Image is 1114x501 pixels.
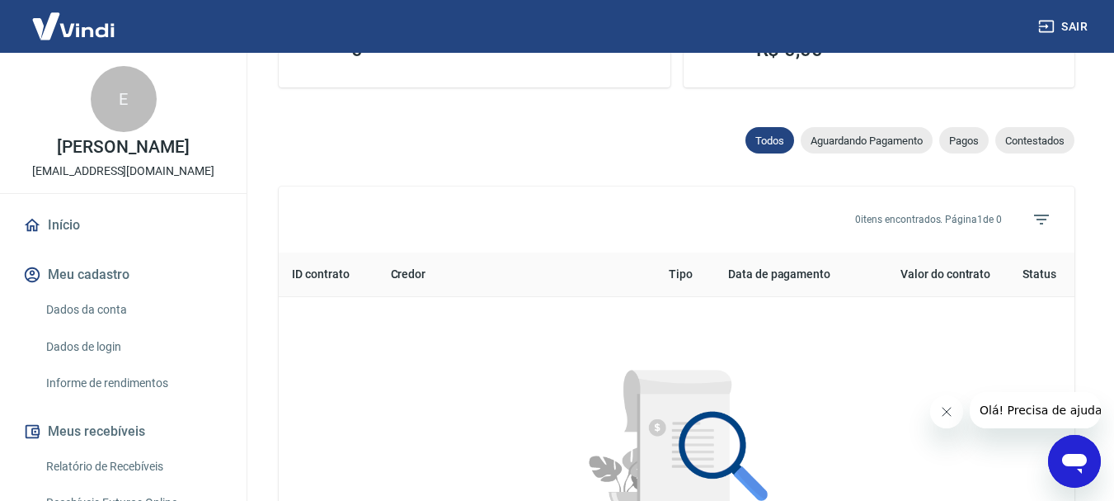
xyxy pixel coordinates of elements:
div: Aguardando Pagamento [801,127,933,154]
a: Dados da conta [40,293,227,327]
button: Sair [1035,12,1094,42]
th: Valor do contrato [867,253,1004,297]
div: Pagos [939,127,989,154]
p: 0 itens encontrados. Página 1 de 0 [855,212,1002,227]
a: Início [20,207,227,243]
span: Contestados [995,135,1074,147]
iframe: Botão para abrir a janela de mensagens [1048,435,1101,488]
p: [PERSON_NAME] [57,139,189,156]
a: Dados de login [40,330,227,364]
span: Filtros [1022,200,1061,239]
p: [EMAIL_ADDRESS][DOMAIN_NAME] [32,163,214,180]
span: Todos [745,135,794,147]
div: Todos [745,127,794,154]
div: E [91,66,157,132]
th: Data de pagamento [715,253,867,297]
img: Vindi [20,1,127,51]
th: Status [1004,253,1074,297]
th: Credor [378,253,656,297]
button: Meus recebíveis [20,414,227,450]
span: Pagos [939,135,989,147]
iframe: Fechar mensagem [930,395,963,428]
a: Informe de rendimentos [40,366,227,400]
th: Tipo [656,253,715,297]
iframe: Mensagem da empresa [970,392,1101,428]
th: ID contrato [279,253,378,297]
a: Relatório de Recebíveis [40,450,227,484]
span: Aguardando Pagamento [801,135,933,147]
div: Contestados [995,127,1074,154]
span: Olá! Precisa de ajuda? [10,12,139,25]
button: Meu cadastro [20,257,227,293]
